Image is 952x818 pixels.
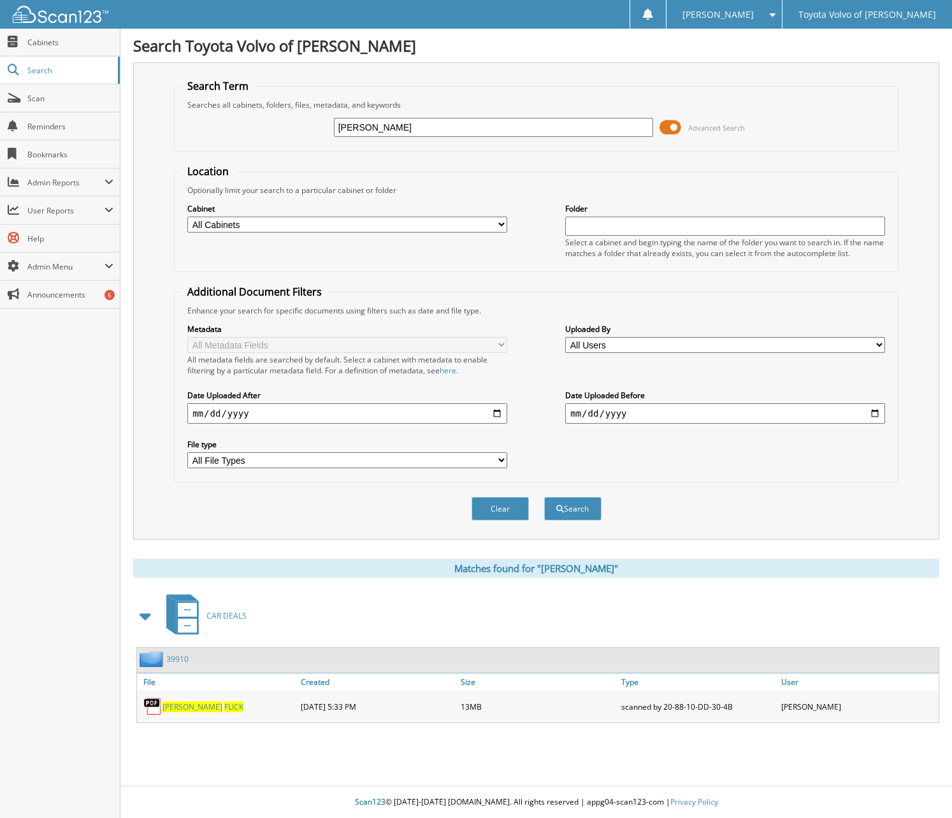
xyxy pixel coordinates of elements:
a: Privacy Policy [670,796,718,807]
span: Admin Menu [27,261,105,272]
img: folder2.png [140,651,166,667]
button: Clear [472,497,529,520]
div: © [DATE]-[DATE] [DOMAIN_NAME]. All rights reserved | appg04-scan123-com | [120,787,952,818]
a: File [137,673,298,691]
span: Announcements [27,289,113,300]
img: PDF.png [143,697,162,716]
a: User [778,673,939,691]
span: Advanced Search [688,123,745,133]
a: Size [458,673,618,691]
label: File type [187,439,507,450]
span: [PERSON_NAME] [162,701,222,712]
label: Date Uploaded Before [565,390,885,401]
input: end [565,403,885,424]
div: Matches found for "[PERSON_NAME]" [133,559,939,578]
div: All metadata fields are searched by default. Select a cabinet with metadata to enable filtering b... [187,354,507,376]
label: Cabinet [187,203,507,214]
label: Uploaded By [565,324,885,334]
span: Help [27,233,113,244]
div: Searches all cabinets, folders, files, metadata, and keywords [181,99,891,110]
span: Reminders [27,121,113,132]
span: Scan123 [355,796,386,807]
button: Search [544,497,602,520]
img: scan123-logo-white.svg [13,6,108,23]
legend: Search Term [181,79,255,93]
div: 6 [105,290,115,300]
span: Admin Reports [27,177,105,188]
span: FLICK [224,701,243,712]
div: Enhance your search for specific documents using filters such as date and file type. [181,305,891,316]
span: Bookmarks [27,149,113,160]
legend: Location [181,164,235,178]
span: Cabinets [27,37,113,48]
a: CAR DEALS [159,591,247,641]
legend: Additional Document Filters [181,285,328,299]
span: Search [27,65,112,76]
span: [PERSON_NAME] [682,11,754,18]
div: 13MB [458,694,618,719]
div: Optionally limit your search to a particular cabinet or folder [181,185,891,196]
a: here [440,365,456,376]
a: Created [298,673,458,691]
h1: Search Toyota Volvo of [PERSON_NAME] [133,35,939,56]
label: Metadata [187,324,507,334]
span: Scan [27,93,113,104]
div: scanned by 20-88-10-DD-30-4B [618,694,779,719]
span: User Reports [27,205,105,216]
input: start [187,403,507,424]
div: [PERSON_NAME] [778,694,939,719]
span: Toyota Volvo of [PERSON_NAME] [798,11,936,18]
a: [PERSON_NAME] FLICK [162,701,243,712]
label: Date Uploaded After [187,390,507,401]
a: Type [618,673,779,691]
span: CAR DEALS [206,610,247,621]
a: 39910 [166,654,189,664]
div: [DATE] 5:33 PM [298,694,458,719]
label: Folder [565,203,885,214]
div: Select a cabinet and begin typing the name of the folder you want to search in. If the name match... [565,237,885,259]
